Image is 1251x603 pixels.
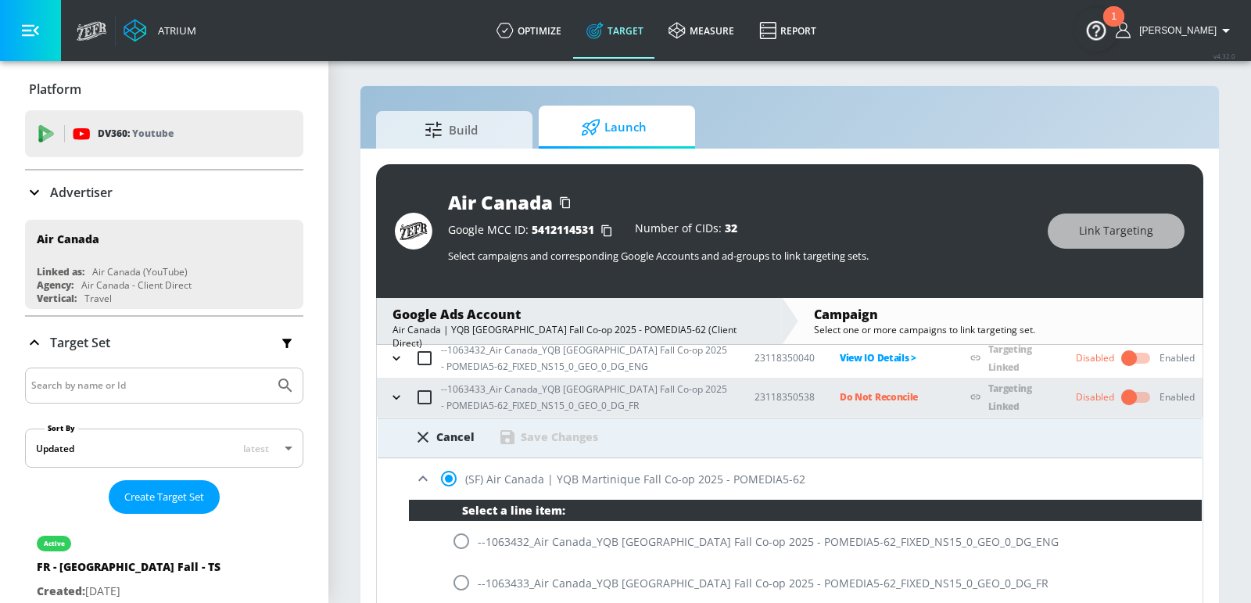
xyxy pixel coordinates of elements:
div: Linked as: [37,265,84,278]
div: Updated [36,442,74,455]
p: 23118350040 [755,350,815,366]
span: Build [392,111,511,149]
p: DV360: [98,125,174,142]
div: Agency: [37,278,73,292]
p: Youtube [132,125,174,142]
div: Air Canada (YouTube) [92,265,188,278]
button: [PERSON_NAME] [1116,21,1235,40]
span: Created: [37,583,85,598]
p: Advertiser [50,184,113,201]
button: Open Resource Center, 1 new notification [1074,8,1118,52]
div: Advertiser [25,170,303,214]
div: Campaign [814,306,1187,323]
div: FR - [GEOGRAPHIC_DATA] Fall - TS [37,559,220,582]
a: Report [747,2,829,59]
div: Select a line item: [409,500,1202,521]
div: Air Canada [448,189,553,215]
div: Save Changes [521,429,598,444]
div: Atrium [152,23,196,38]
a: Target [574,2,656,59]
p: Target Set [50,334,110,351]
p: --1063433_Air Canada_YQB [GEOGRAPHIC_DATA] Fall Co-op 2025 - POMEDIA5-62_FIXED_NS15_0_GEO_0_DG_FR [441,381,729,414]
div: 1 [1111,16,1117,37]
button: Create Target Set [109,480,220,514]
p: 23118350538 [755,389,815,405]
span: 5412114531 [532,222,594,237]
div: Platform [25,67,303,111]
div: active [44,540,65,547]
div: DV360: Youtube [25,110,303,157]
a: measure [656,2,747,59]
div: Air CanadaLinked as:Air Canada (YouTube)Agency:Air Canada - Client DirectVertical:Travel [25,220,303,309]
p: Platform [29,81,81,98]
div: Disabled [1076,351,1114,365]
span: Launch [554,109,673,146]
div: Cancel [414,428,475,447]
p: --1063432_Air Canada_YQB [GEOGRAPHIC_DATA] Fall Co-op 2025 - POMEDIA5-62_FIXED_NS15_0_GEO_0_DG_ENG [441,342,729,375]
span: v 4.32.0 [1213,52,1235,60]
div: Google Ads AccountAir Canada | YQB [GEOGRAPHIC_DATA] Fall Co-op 2025 - POMEDIA5-62 (Client Direct) [377,298,781,344]
input: Search by name or Id [31,375,268,396]
span: Create Target Set [124,488,204,506]
span: 32 [725,221,737,235]
div: Select one or more campaigns to link targeting set. [814,323,1187,336]
div: Enabled [1160,390,1195,404]
a: Targeting Linked [988,382,1032,413]
div: --1063432_Air Canada_YQB [GEOGRAPHIC_DATA] Fall Co-op 2025 - POMEDIA5-62_FIXED_NS15_0_GEO_0_DG_ENG [409,521,1202,562]
div: Google MCC ID: [448,223,619,239]
div: Target Set [25,317,303,368]
a: Atrium [124,19,196,42]
div: Save Changes [498,428,598,447]
div: (SF) Air Canada | YQB Martinique Fall Co-op 2025 - POMEDIA5-62 [378,458,1202,500]
p: View IO Details > [840,349,945,367]
div: Air Canada [37,232,99,246]
div: Enabled [1160,351,1195,365]
div: Air Canada - Client Direct [81,278,192,292]
a: Targeting Linked [988,343,1032,374]
div: Google Ads Account [393,306,765,323]
p: Do Not Reconcile [840,388,945,406]
div: Cancel [436,429,475,444]
span: login as: eugenia.kim@zefr.com [1133,25,1217,36]
span: latest [243,442,269,455]
a: optimize [484,2,574,59]
p: Select campaigns and corresponding Google Accounts and ad-groups to link targeting sets. [448,249,1032,263]
div: Air Canada | YQB [GEOGRAPHIC_DATA] Fall Co-op 2025 - POMEDIA5-62 (Client Direct) [393,323,765,350]
div: Vertical: [37,292,77,305]
p: [DATE] [37,582,220,601]
div: Number of CIDs: [635,223,737,239]
label: Sort By [45,423,78,433]
div: Travel [84,292,112,305]
div: Disabled [1076,390,1114,404]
